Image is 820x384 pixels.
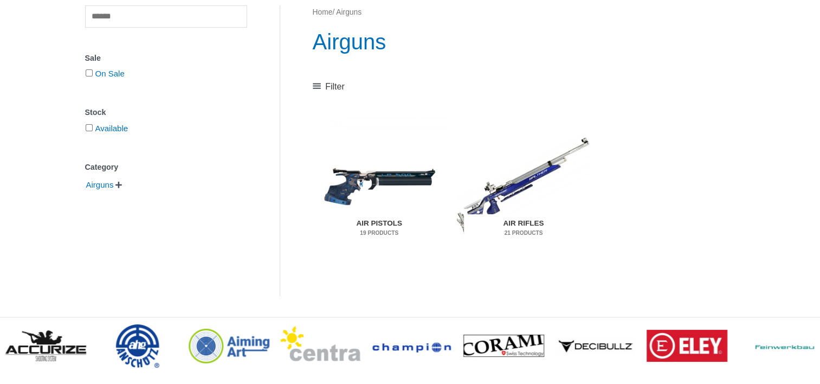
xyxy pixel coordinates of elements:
div: Sale [85,50,247,66]
a: Filter [313,79,345,95]
a: Airguns [85,180,115,189]
span:  [115,181,122,189]
span: Filter [325,79,345,95]
a: On Sale [95,69,125,78]
input: Available [86,124,93,131]
div: Category [85,159,247,175]
h2: Air Pistols [320,214,438,242]
img: Air Rifles [457,116,590,255]
input: On Sale [86,69,93,76]
span: Airguns [85,176,115,194]
div: Stock [85,105,247,120]
img: brand logo [647,330,727,361]
nav: Breadcrumb [313,5,735,20]
img: Air Pistols [313,116,446,255]
h2: Air Rifles [464,214,583,242]
h1: Airguns [313,27,735,57]
a: Visit product category Air Pistols [313,116,446,255]
a: Visit product category Air Rifles [457,116,590,255]
a: Available [95,124,128,133]
mark: 19 Products [320,229,438,237]
a: Home [313,8,333,16]
mark: 21 Products [464,229,583,237]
